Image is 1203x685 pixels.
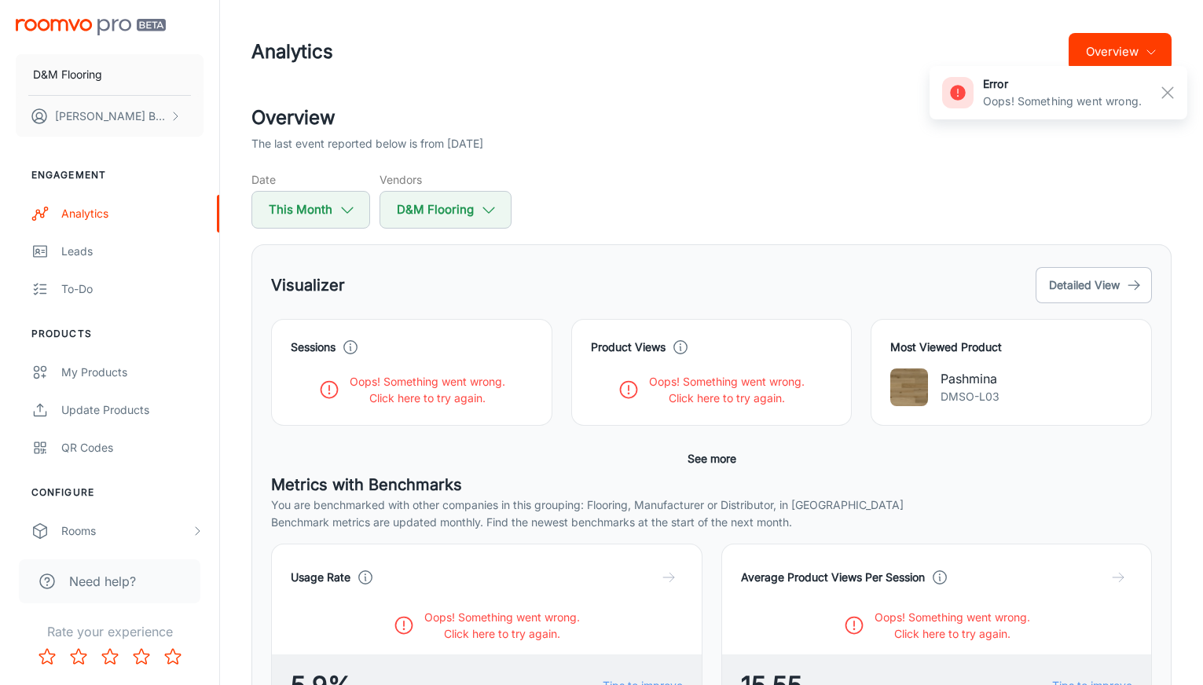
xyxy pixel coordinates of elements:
[251,104,1172,132] h2: Overview
[271,473,1152,496] h5: Metrics with Benchmarks
[983,75,1142,93] h6: error
[941,388,999,405] p: DMSO-L03
[61,243,204,260] div: Leads
[380,191,512,229] button: D&M Flooring
[61,364,204,381] div: My Products
[291,569,350,586] h4: Usage Rate
[424,625,580,642] p: Click here to try again.
[271,273,345,297] h5: Visualizer
[271,514,1152,531] p: Benchmark metrics are updated monthly. Find the newest benchmarks at the start of the next month.
[983,93,1142,110] p: Oops! Something went wrong.
[649,390,805,406] p: Click here to try again.
[61,439,204,456] div: QR Codes
[33,66,102,83] p: D&M Flooring
[31,641,63,672] button: Rate 1 star
[251,135,483,152] p: The last event reported below is from [DATE]
[157,641,189,672] button: Rate 5 star
[875,625,1030,642] p: Click here to try again.
[16,96,204,137] button: [PERSON_NAME] Bunkhong
[16,54,204,95] button: D&M Flooring
[61,522,191,540] div: Rooms
[94,641,126,672] button: Rate 3 star
[741,569,925,586] h4: Average Product Views Per Session
[890,339,1132,356] h4: Most Viewed Product
[63,641,94,672] button: Rate 2 star
[251,171,370,188] h5: Date
[941,369,999,388] p: Pashmina
[350,373,505,390] p: Oops! Something went wrong.
[380,171,512,188] h5: Vendors
[591,339,666,356] h4: Product Views
[61,401,204,419] div: Update Products
[271,496,1152,514] p: You are benchmarked with other companies in this grouping: Flooring, Manufacturer or Distributor,...
[61,280,204,298] div: To-do
[875,609,1030,625] p: Oops! Something went wrong.
[251,38,333,66] h1: Analytics
[55,108,166,125] p: [PERSON_NAME] Bunkhong
[1069,33,1172,71] button: Overview
[649,373,805,390] p: Oops! Something went wrong.
[69,572,136,591] span: Need help?
[126,641,157,672] button: Rate 4 star
[61,205,204,222] div: Analytics
[1036,267,1152,303] button: Detailed View
[251,191,370,229] button: This Month
[16,19,166,35] img: Roomvo PRO Beta
[890,368,928,406] img: Pashmina
[681,445,743,473] button: See more
[350,390,505,406] p: Click here to try again.
[13,622,207,641] p: Rate your experience
[291,339,336,356] h4: Sessions
[424,609,580,625] p: Oops! Something went wrong.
